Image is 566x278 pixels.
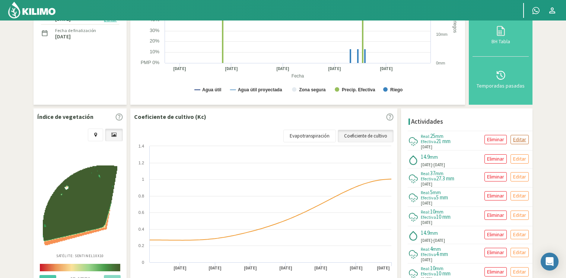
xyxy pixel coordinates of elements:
p: Eliminar [487,211,504,219]
text: [DATE] [209,265,222,271]
p: Eliminar [487,135,504,144]
div: BH Tabla [475,39,527,44]
p: Eliminar [487,192,504,200]
text: PMP 0% [141,60,160,65]
span: [DATE] [421,162,432,168]
span: 4 mm [436,250,448,258]
text: Agua útil [202,87,221,92]
span: Efectiva [421,176,436,181]
text: 0.8 [139,194,144,198]
p: Índice de vegetación [37,112,93,121]
button: Editar [511,135,529,144]
button: Editar [511,267,529,277]
button: Editar [511,172,529,181]
span: mm [435,170,443,177]
text: 0 [142,260,144,265]
span: [DATE] [421,200,432,206]
label: [DATE] [55,17,71,22]
p: Eliminar [487,248,504,257]
text: [DATE] [328,66,341,72]
span: 14.9 [421,153,430,160]
span: mm [430,154,438,160]
span: 10 [430,208,435,215]
text: [DATE] [279,265,292,271]
text: Agua útil proyectada [238,87,282,92]
text: 10% [150,49,159,54]
span: 14.9 [421,229,430,236]
span: 10X10 [93,253,104,258]
button: Eliminar [484,191,507,200]
span: 10 mm [436,213,451,220]
a: Coeficiente de cultivo [338,130,394,142]
span: 5 mm [436,194,448,201]
text: Zona segura [299,87,326,92]
text: 0.6 [139,210,144,215]
p: Editar [513,173,526,181]
label: Fecha de finalización [55,27,96,34]
span: 10 mm [436,270,451,277]
span: 10 [430,265,435,272]
button: Editar [511,211,529,220]
text: [DATE] [377,265,390,271]
span: Real: [421,209,430,215]
button: Eliminar [484,230,507,239]
span: mm [433,246,441,252]
span: 25 [430,132,435,139]
span: Efectiva [421,252,436,257]
text: [DATE] [314,265,327,271]
button: Eliminar [484,154,507,164]
text: [DATE] [350,265,363,271]
p: Editar [513,268,526,276]
span: [DATE] [433,238,445,243]
text: Riego [390,87,403,92]
text: 0mm [436,61,445,65]
text: [DATE] [380,66,393,72]
span: [DATE] [421,237,432,244]
text: [DATE] [173,66,186,72]
text: Fecha [292,74,304,79]
span: 21 mm [436,138,451,145]
p: Editar [513,135,526,144]
button: Editar [511,230,529,239]
p: Editar [513,211,526,219]
span: 4 [430,245,433,252]
span: Efectiva [421,139,436,144]
button: Editar [511,248,529,257]
text: 0.4 [139,227,144,231]
span: Real: [421,133,430,139]
span: mm [435,265,443,272]
span: [DATE] [421,257,432,263]
span: mm [435,133,443,139]
text: [DATE] [174,265,187,271]
p: Editar [513,230,526,239]
span: 5 [430,189,433,196]
span: [DATE] [433,162,445,167]
span: [DATE] [421,144,432,150]
text: Precip. Efectiva [342,87,375,92]
span: mm [435,208,443,215]
p: Eliminar [487,173,504,181]
p: Editar [513,192,526,200]
button: Eliminar [484,135,507,144]
span: mm [430,230,438,236]
button: Temporadas pasadas [473,57,529,101]
text: [DATE] [276,66,289,72]
text: 1.2 [139,161,144,165]
span: Efectiva [421,195,436,200]
span: 37 [430,170,435,177]
button: BH Tabla [473,12,529,56]
button: Eliminar [484,172,507,181]
text: 1 [142,177,144,181]
text: 10mm [436,32,448,37]
button: Editar [511,191,529,200]
p: Eliminar [487,155,504,163]
span: Efectiva [421,271,436,277]
span: mm [433,189,441,196]
p: Eliminar [487,268,504,276]
span: [DATE] [421,181,432,187]
p: Satélite: Sentinel [56,253,104,259]
a: Evapotranspiración [283,130,336,142]
p: Eliminar [487,230,504,239]
p: Editar [513,248,526,257]
img: Kilimo [7,1,56,19]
